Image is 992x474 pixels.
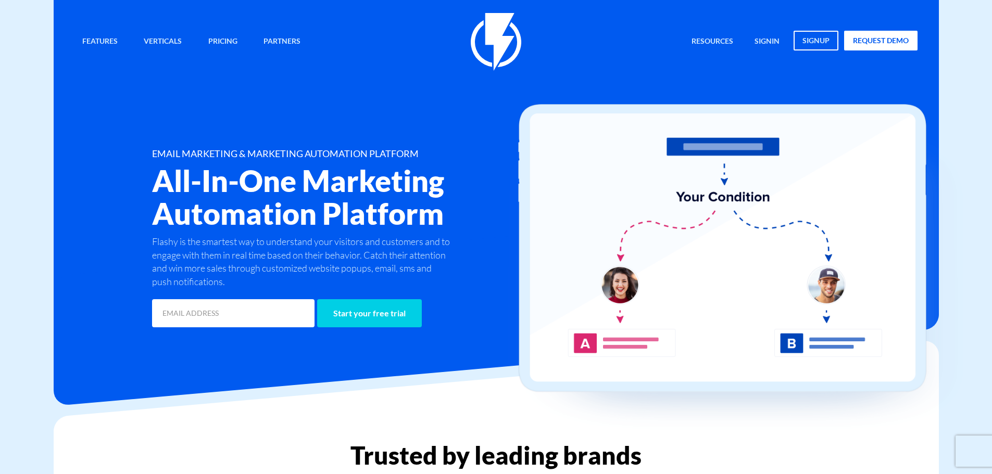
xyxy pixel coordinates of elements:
input: Start your free trial [317,299,422,327]
h1: EMAIL MARKETING & MARKETING AUTOMATION PLATFORM [152,149,558,159]
a: Partners [256,31,308,53]
a: Features [74,31,125,53]
a: signin [747,31,787,53]
input: EMAIL ADDRESS [152,299,315,327]
a: signup [794,31,838,50]
h2: All-In-One Marketing Automation Platform [152,164,558,230]
p: Flashy is the smartest way to understand your visitors and customers and to engage with them in r... [152,235,453,289]
a: request demo [844,31,918,50]
a: Pricing [200,31,245,53]
a: Resources [684,31,741,53]
h2: Trusted by leading brands [54,442,939,469]
a: Verticals [136,31,190,53]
